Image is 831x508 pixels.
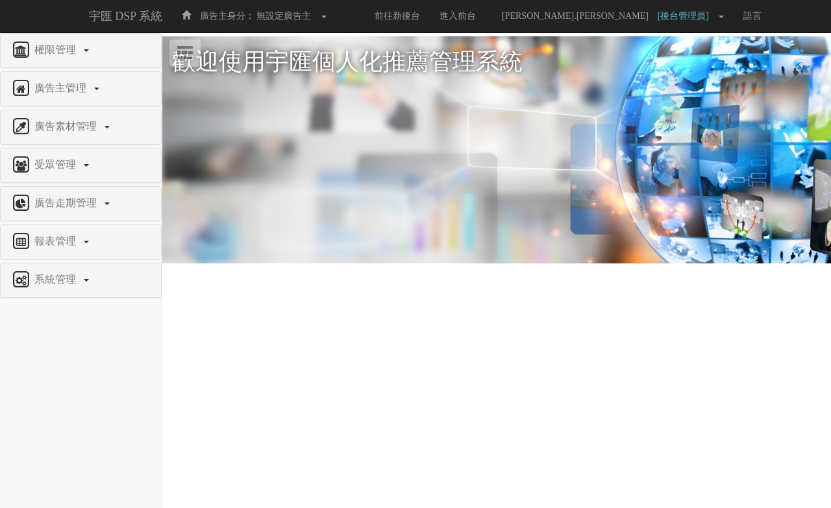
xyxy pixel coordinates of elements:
[10,40,151,61] a: 權限管理
[10,193,151,214] a: 廣告走期管理
[10,270,151,291] a: 系統管理
[10,117,151,138] a: 廣告素材管理
[31,236,82,247] span: 報表管理
[31,44,82,55] span: 權限管理
[200,11,254,21] span: 廣告主身分：
[657,11,715,21] span: [後台管理員]
[10,79,151,99] a: 廣告主管理
[31,197,103,208] span: 廣告走期管理
[256,11,311,21] span: 無設定廣告主
[31,82,93,93] span: 廣告主管理
[31,121,103,132] span: 廣告素材管理
[31,159,82,170] span: 受眾管理
[31,274,82,285] span: 系統管理
[495,11,655,21] span: [PERSON_NAME].[PERSON_NAME]
[10,155,151,176] a: 受眾管理
[10,232,151,252] a: 報表管理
